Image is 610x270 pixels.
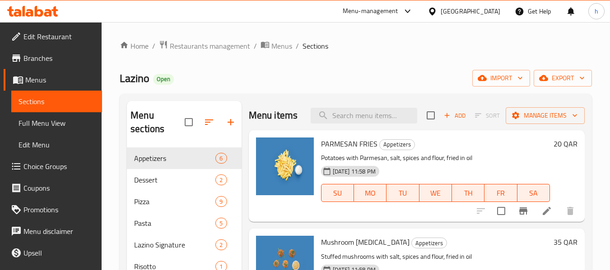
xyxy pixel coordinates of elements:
[152,41,155,51] li: /
[440,109,469,123] span: Add item
[541,73,585,84] span: export
[23,31,95,42] span: Edit Restaurant
[216,154,226,163] span: 6
[480,73,523,84] span: import
[325,187,350,200] span: SU
[380,139,414,150] span: Appetizers
[134,174,215,185] span: Dessert
[215,239,227,250] div: items
[120,68,149,88] span: Lazino
[215,218,227,229] div: items
[484,184,517,202] button: FR
[321,137,377,151] span: PARMESAN FRIES
[120,41,149,51] a: Home
[379,139,415,150] div: Appetizers
[11,91,102,112] a: Sections
[153,74,174,85] div: Open
[311,108,417,124] input: search
[4,242,102,264] a: Upsell
[256,137,314,195] img: PARMESAN FRIES
[4,199,102,220] a: Promotions
[4,69,102,91] a: Menus
[23,247,95,258] span: Upsell
[249,109,298,122] h2: Menu items
[134,196,215,207] span: Pizza
[456,187,481,200] span: TH
[329,167,379,176] span: [DATE] 11:58 PM
[411,238,447,248] div: Appetizers
[127,234,241,256] div: Lazino Signature2
[452,184,484,202] button: TH
[170,41,250,51] span: Restaurants management
[559,200,581,222] button: delete
[216,241,226,249] span: 2
[220,111,242,133] button: Add section
[469,109,506,123] span: Select section first
[19,139,95,150] span: Edit Menu
[4,177,102,199] a: Coupons
[423,187,448,200] span: WE
[120,40,592,52] nav: breadcrumb
[321,235,410,249] span: Mushroom [MEDICAL_DATA]
[25,74,95,85] span: Menus
[216,219,226,228] span: 5
[492,201,511,220] span: Select to update
[198,111,220,133] span: Sort sections
[216,176,226,184] span: 2
[134,153,215,164] span: Appetizers
[390,187,415,200] span: TU
[488,187,513,200] span: FR
[321,152,550,164] p: Potatoes with Parmesan, salt, spices and flour, fried in oil
[441,6,500,16] div: [GEOGRAPHIC_DATA]
[153,75,174,83] span: Open
[419,184,452,202] button: WE
[595,6,598,16] span: h
[358,187,383,200] span: MO
[134,239,215,250] span: Lazino Signature
[19,118,95,128] span: Full Menu View
[512,200,534,222] button: Branch-specific-item
[261,40,292,52] a: Menus
[513,110,577,121] span: Manage items
[440,109,469,123] button: Add
[130,109,184,136] h2: Menu sections
[321,251,550,262] p: Stuffed mushrooms with salt, spices and flour, fried in oil
[127,147,241,169] div: Appetizers6
[23,226,95,237] span: Menu disclaimer
[23,183,95,193] span: Coupons
[321,184,354,202] button: SU
[517,184,550,202] button: SA
[303,41,328,51] span: Sections
[11,112,102,134] a: Full Menu View
[4,47,102,69] a: Branches
[541,206,552,216] a: Edit menu item
[23,53,95,64] span: Branches
[412,238,447,248] span: Appetizers
[554,236,577,248] h6: 35 QAR
[215,153,227,164] div: items
[343,6,398,17] div: Menu-management
[386,184,419,202] button: TU
[179,113,198,132] span: Select all sections
[4,26,102,47] a: Edit Restaurant
[521,187,546,200] span: SA
[23,204,95,215] span: Promotions
[4,156,102,177] a: Choice Groups
[23,161,95,172] span: Choice Groups
[554,137,577,150] h6: 20 QAR
[11,134,102,156] a: Edit Menu
[127,191,241,212] div: Pizza9
[215,196,227,207] div: items
[127,169,241,191] div: Dessert2
[271,41,292,51] span: Menus
[254,41,257,51] li: /
[134,218,215,229] span: Pasta
[354,184,386,202] button: MO
[534,70,592,87] button: export
[19,96,95,107] span: Sections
